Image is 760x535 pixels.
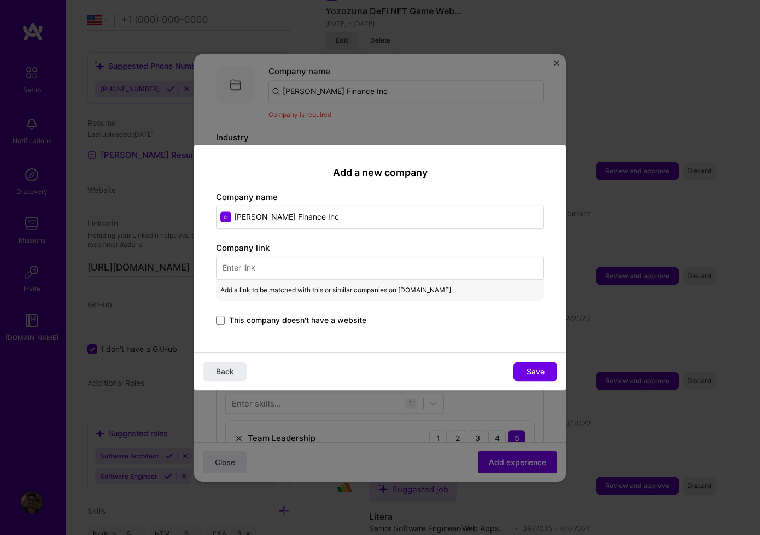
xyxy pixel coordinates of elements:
label: Company name [216,192,278,202]
input: Enter name [216,205,544,229]
span: Add a link to be matched with this or similar companies on [DOMAIN_NAME]. [220,284,453,296]
label: Company link [216,243,270,253]
button: Back [203,362,247,381]
h2: Add a new company [216,167,544,179]
span: This company doesn't have a website [229,315,366,326]
input: Enter link [216,256,544,280]
button: Save [513,362,557,381]
span: Save [527,366,545,377]
span: Back [216,366,234,377]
